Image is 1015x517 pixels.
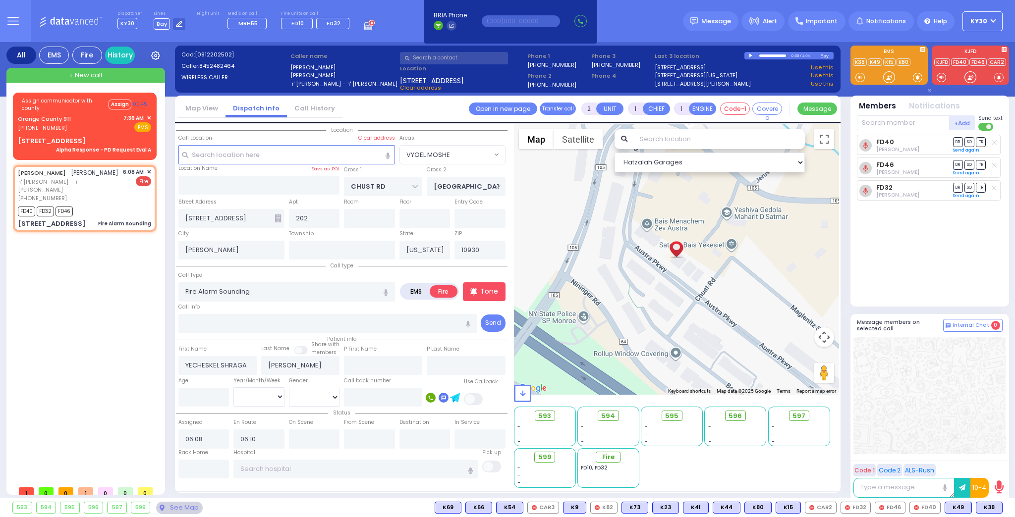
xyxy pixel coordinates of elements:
[596,103,623,115] button: UNIT
[527,502,559,514] div: CAR3
[850,49,928,56] label: EMS
[400,64,524,73] label: Location
[945,502,972,514] div: BLS
[78,487,93,495] span: 1
[988,58,1006,66] a: CAR2
[763,17,777,26] span: Alert
[289,230,314,238] label: Township
[39,47,69,64] div: EMS
[37,502,56,513] div: 594
[344,345,377,353] label: P First Name
[131,502,150,513] div: 599
[465,502,492,514] div: BLS
[402,285,431,298] label: EMS
[708,423,711,430] span: -
[951,58,968,66] a: FD40
[602,452,615,462] span: Fire
[400,52,508,64] input: Search a contact
[287,103,342,113] a: Call History
[178,418,203,426] label: Assigned
[643,103,670,115] button: CHIEF
[178,377,188,385] label: Age
[953,193,979,199] a: Send again
[581,464,635,471] div: FD10, FD32
[178,198,217,206] label: Street Address
[69,70,102,80] span: + New call
[811,63,834,72] a: Use this
[744,502,772,514] div: BLS
[156,502,203,514] div: See map
[18,124,67,132] span: [PHONE_NUMBER]
[581,438,584,445] span: -
[291,19,304,27] span: FD10
[868,58,882,66] a: K49
[18,136,86,146] div: [STREET_ADDRESS]
[934,58,950,66] a: KJFD
[903,464,936,476] button: ALS-Rush
[311,341,339,348] small: Share with
[645,423,648,430] span: -
[108,502,126,513] div: 597
[652,502,679,514] div: BLS
[708,438,711,445] span: -
[590,502,618,514] div: K82
[857,319,943,332] h5: Message members on selected call
[914,505,919,510] img: red-radio-icon.svg
[290,63,396,72] label: [PERSON_NAME]
[683,502,709,514] div: K41
[978,114,1003,122] span: Send text
[776,502,801,514] div: K15
[399,134,414,142] label: Areas
[430,285,457,298] label: Fire
[683,502,709,514] div: BLS
[178,164,218,172] label: Location Name
[744,502,772,514] div: K80
[976,502,1003,514] div: K38
[538,411,551,421] span: 593
[655,52,744,60] label: Last 3 location
[772,423,775,430] span: -
[178,271,202,279] label: Call Type
[195,51,234,58] span: [0912202502]
[841,502,871,514] div: FD32
[776,502,801,514] div: BLS
[517,423,520,430] span: -
[517,464,520,471] span: -
[879,505,884,510] img: red-radio-icon.svg
[932,49,1009,56] label: KJFD
[289,198,298,206] label: Apt
[344,418,374,426] label: From Scene
[517,438,520,445] span: -
[197,11,219,17] label: Night unit
[311,349,337,356] span: members
[464,378,498,386] label: Use Callback
[953,183,963,192] span: DR
[6,47,36,64] div: All
[970,478,989,498] button: 10-4
[516,382,549,395] a: Open this area in Google Maps (opens a new window)
[811,80,834,88] a: Use this
[943,319,1003,332] button: Internal Chat 0
[178,103,226,113] a: Map View
[435,502,461,514] div: K69
[875,502,905,514] div: FD46
[876,138,894,146] a: FD40
[517,471,520,479] span: -
[859,101,896,112] button: Members
[19,487,34,495] span: 1
[792,411,805,421] span: 597
[18,219,86,229] div: [STREET_ADDRESS]
[517,430,520,438] span: -
[655,80,751,88] a: [STREET_ADDRESS][PERSON_NAME]
[655,71,737,80] a: [STREET_ADDRESS][US_STATE]
[289,377,308,385] label: Gender
[481,314,506,332] button: Send
[876,184,893,191] a: FD32
[56,146,151,154] div: Alpha Response - PD Request Eval A
[820,52,834,59] div: Bay
[178,449,208,457] label: Back Home
[358,134,395,142] label: Clear address
[976,160,986,169] span: TR
[532,505,537,510] img: red-radio-icon.svg
[154,18,170,30] span: Bay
